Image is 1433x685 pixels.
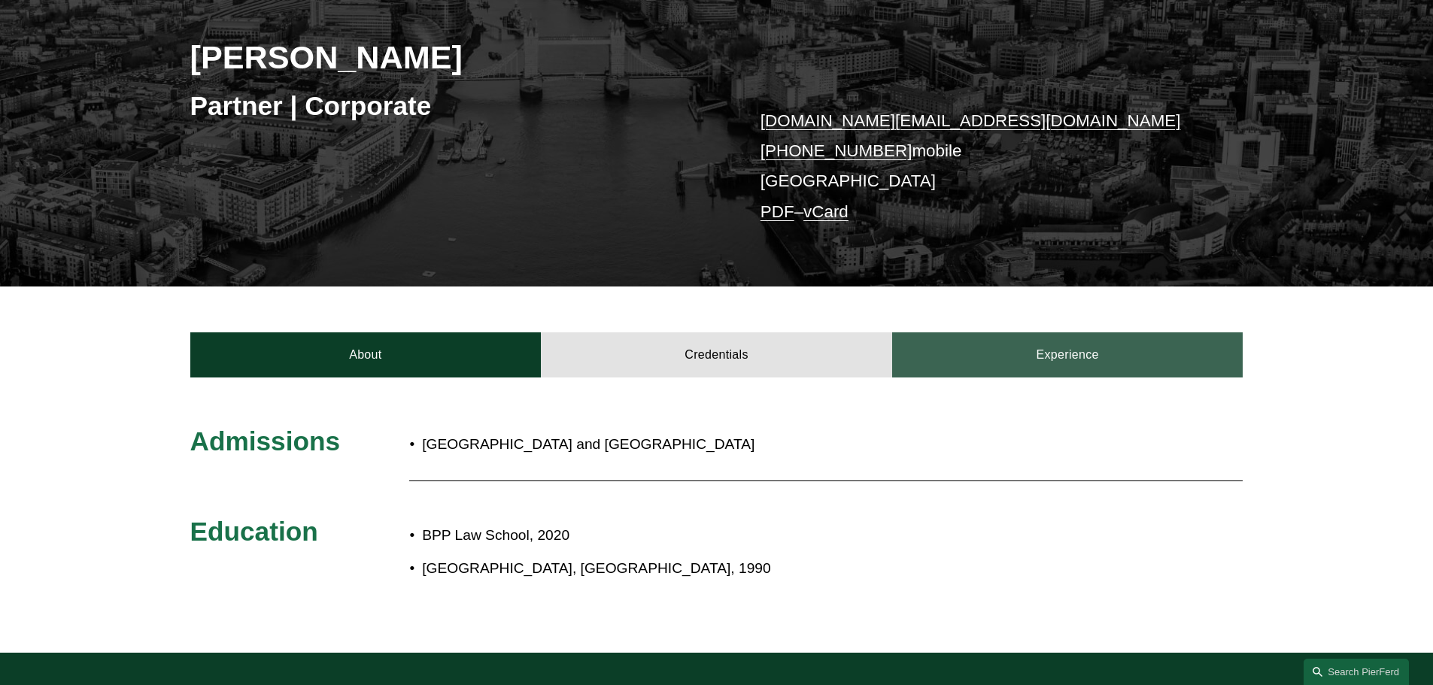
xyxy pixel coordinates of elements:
p: mobile [GEOGRAPHIC_DATA] – [761,106,1199,227]
span: Admissions [190,426,340,456]
a: Search this site [1304,659,1409,685]
a: Experience [892,332,1243,377]
a: [DOMAIN_NAME][EMAIL_ADDRESS][DOMAIN_NAME] [761,111,1181,130]
a: [PHONE_NUMBER] [761,141,912,160]
span: Education [190,517,318,546]
a: About [190,332,542,377]
p: [GEOGRAPHIC_DATA], [GEOGRAPHIC_DATA], 1990 [422,556,1111,582]
p: BPP Law School, 2020 [422,523,1111,549]
h2: [PERSON_NAME] [190,38,717,77]
a: vCard [803,202,849,221]
a: Credentials [541,332,892,377]
a: PDF [761,202,794,221]
h3: Partner | Corporate [190,89,717,123]
p: [GEOGRAPHIC_DATA] and [GEOGRAPHIC_DATA] [422,432,804,458]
